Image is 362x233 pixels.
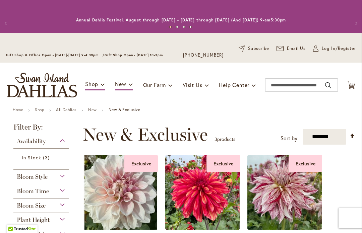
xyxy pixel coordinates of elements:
span: Email Us [287,45,306,52]
label: Sort by: [281,132,299,145]
a: Subscribe [239,45,269,52]
button: 4 of 4 [189,26,192,28]
p: products [215,134,235,145]
a: New [88,107,97,112]
img: GITTS BRAVEHEART [165,155,240,230]
a: DREAMLAND Exclusive [83,225,158,231]
span: Bloom Size [17,202,46,209]
span: Help Center [219,81,249,88]
span: Shop [85,80,98,87]
button: 3 of 4 [183,26,185,28]
a: Annual Dahlia Festival, August through [DATE] - [DATE] through [DATE] (And [DATE]) 9-am5:30pm [76,17,286,22]
button: 2 of 4 [176,26,178,28]
div: Exclusive [206,155,240,172]
div: Exclusive [124,155,158,172]
div: Exclusive [289,155,322,172]
button: Next [349,17,362,30]
a: GITTS BRAVEHEART Exclusive [165,225,240,231]
a: Shop [35,107,44,112]
span: Bloom Style [17,173,48,180]
a: KNIGHTS ARMOUR Exclusive [247,225,322,231]
a: In Stock 3 [22,154,62,161]
img: KNIGHTS ARMOUR [247,155,322,230]
span: New [115,80,126,87]
strong: New & Exclusive [109,107,140,112]
a: Home [13,107,23,112]
iframe: Launch Accessibility Center [5,209,24,228]
span: Availability [17,138,46,145]
strong: Filter By: [7,124,76,134]
span: Our Farm [143,81,166,88]
a: Email Us [277,45,306,52]
a: store logo [7,73,77,97]
span: Bloom Time [17,187,49,195]
span: New & Exclusive [83,125,208,145]
a: Log In/Register [313,45,356,52]
span: Visit Us [183,81,202,88]
span: In Stock [22,154,41,161]
a: [PHONE_NUMBER] [183,52,224,59]
span: 3 [215,136,217,142]
button: 1 of 4 [169,26,172,28]
span: Gift Shop Open - [DATE] 10-3pm [105,53,163,57]
span: 3 [43,154,51,161]
img: DREAMLAND [83,155,158,230]
span: Subscribe [248,45,269,52]
span: Plant Height [17,216,50,224]
a: All Dahlias [56,107,76,112]
span: Log In/Register [322,45,356,52]
span: Gift Shop & Office Open - [DATE]-[DATE] 9-4:30pm / [6,53,105,57]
